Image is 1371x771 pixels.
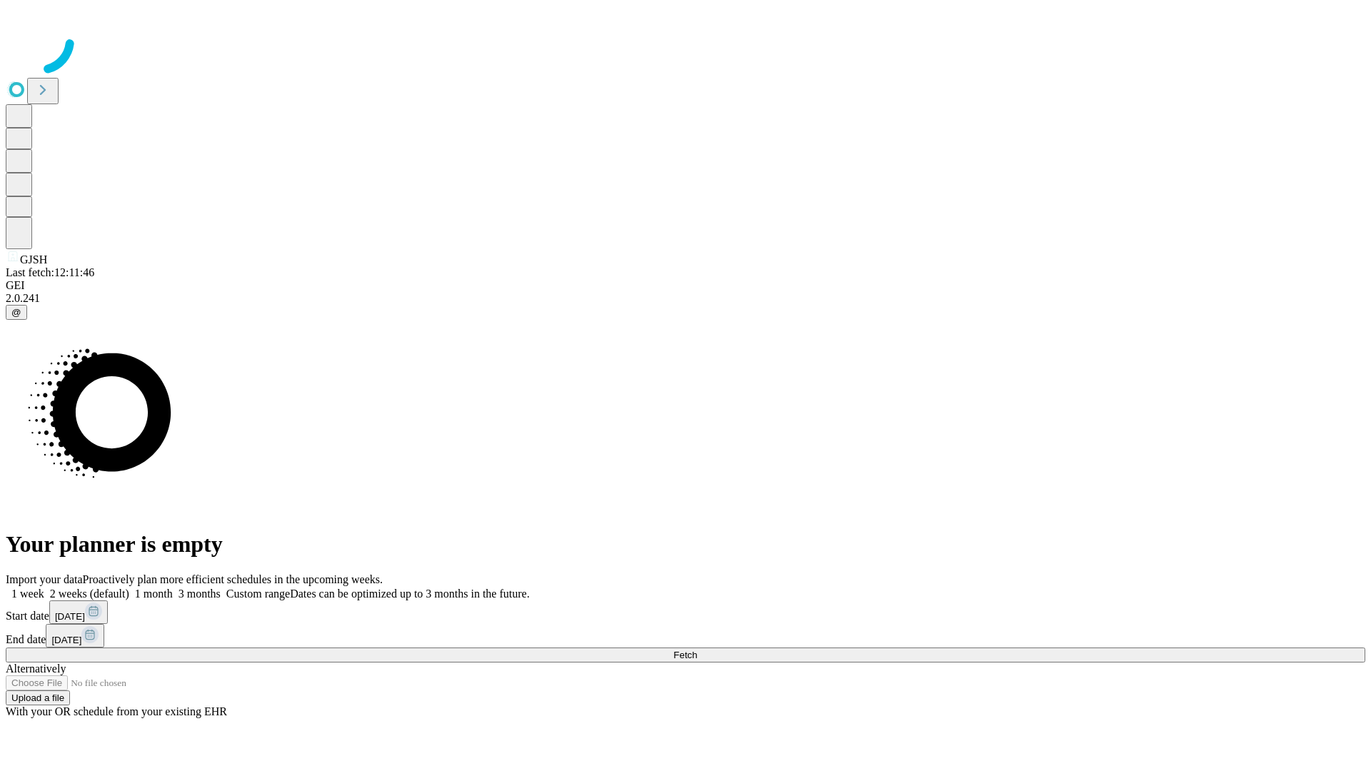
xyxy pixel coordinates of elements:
[226,588,290,600] span: Custom range
[6,624,1365,647] div: End date
[290,588,529,600] span: Dates can be optimized up to 3 months in the future.
[6,690,70,705] button: Upload a file
[6,292,1365,305] div: 2.0.241
[51,635,81,645] span: [DATE]
[83,573,383,585] span: Proactively plan more efficient schedules in the upcoming weeks.
[11,588,44,600] span: 1 week
[135,588,173,600] span: 1 month
[179,588,221,600] span: 3 months
[55,611,85,622] span: [DATE]
[6,305,27,320] button: @
[673,650,697,660] span: Fetch
[6,662,66,675] span: Alternatively
[49,600,108,624] button: [DATE]
[6,647,1365,662] button: Fetch
[11,307,21,318] span: @
[50,588,129,600] span: 2 weeks (default)
[6,279,1365,292] div: GEI
[46,624,104,647] button: [DATE]
[20,253,47,266] span: GJSH
[6,266,94,278] span: Last fetch: 12:11:46
[6,573,83,585] span: Import your data
[6,705,227,717] span: With your OR schedule from your existing EHR
[6,600,1365,624] div: Start date
[6,531,1365,558] h1: Your planner is empty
